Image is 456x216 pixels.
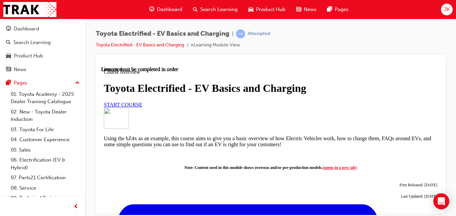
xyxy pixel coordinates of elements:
[327,5,332,14] span: pages-icon
[14,52,43,60] div: Product Hub
[8,173,82,183] a: 07. Parts21 Certification
[3,23,82,35] a: Dashboard
[3,2,56,17] img: Trak
[14,79,27,87] div: Pages
[8,193,82,203] a: 09. Technical Training
[8,183,82,193] a: 08. Service
[304,6,316,13] span: News
[433,193,449,209] div: Open Intercom Messenger
[73,203,78,211] span: prev-icon
[6,40,11,46] span: search-icon
[144,3,188,16] a: guage-iconDashboard
[6,53,11,59] span: car-icon
[6,80,11,86] span: pages-icon
[296,5,301,14] span: news-icon
[6,26,11,32] span: guage-icon
[335,6,349,13] span: Pages
[157,6,182,13] span: Dashboard
[3,35,41,41] a: START COURSE
[14,66,26,73] div: News
[8,145,82,155] a: 05. Sales
[3,16,336,28] h1: Toyota Electrified - EV Basics and Charging
[256,6,285,13] span: Product Hub
[3,69,336,81] p: Using the bZ4x as an example, this course aims to give you a basic overview of how Electric Vehic...
[8,155,82,173] a: 06. Electrification (EV & Hybrid)
[75,79,80,87] span: up-icon
[6,67,11,73] span: news-icon
[3,36,82,49] a: Search Learning
[149,5,154,14] span: guage-icon
[441,4,453,15] button: JK
[3,77,82,89] button: Pages
[14,25,39,33] div: Dashboard
[236,29,245,38] span: learningRecordVerb_ATTEMPT-icon
[291,3,322,16] a: news-iconNews
[444,6,450,13] span: JK
[96,30,229,38] span: Toyota Electrified - EV Basics and Charging
[8,89,82,107] a: 01. Toyota Academy - 2025 Dealer Training Catalogue
[8,107,82,125] a: 02. New - Toyota Dealer Induction
[248,31,270,37] div: Attempted
[83,99,255,103] span: Note: Content used in this module shows overseas and/or pre-production models.
[300,128,336,132] span: Last Updated: [DATE]
[96,42,184,48] a: Toyota Electrified - EV Basics and Charging
[191,41,240,49] li: eLearning Module View
[8,125,82,135] a: 03. Toyota For Life
[3,21,82,77] button: DashboardSearch LearningProduct HubNews
[322,3,354,16] a: pages-iconPages
[8,135,82,145] a: 04. Customer Experience
[221,99,256,103] a: (opens in a new tab)
[200,6,238,13] span: Search Learning
[298,116,336,121] span: First Released: [DATE]
[3,50,82,62] a: Product Hub
[188,3,243,16] a: search-iconSearch Learning
[13,39,51,46] div: Search Learning
[248,5,253,14] span: car-icon
[193,5,198,14] span: search-icon
[243,3,291,16] a: car-iconProduct Hub
[3,63,82,76] a: News
[232,30,233,38] span: |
